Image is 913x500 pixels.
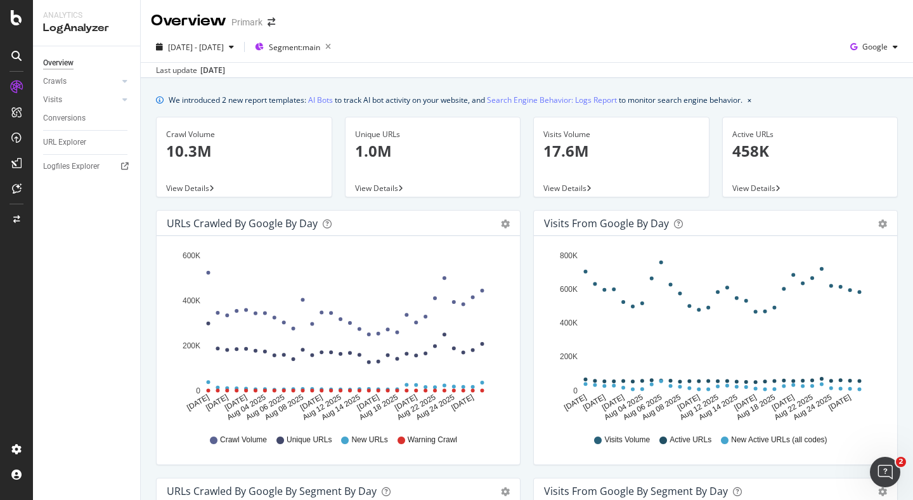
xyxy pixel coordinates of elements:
[263,393,305,422] text: Aug 08 2025
[156,65,225,76] div: Last update
[167,246,510,423] svg: A chart.
[581,393,607,412] text: [DATE]
[487,93,617,107] a: Search Engine Behavior: Logs Report
[151,37,239,57] button: [DATE] - [DATE]
[183,296,200,305] text: 400K
[43,93,119,107] a: Visits
[676,393,701,412] text: [DATE]
[43,112,131,125] a: Conversions
[731,435,827,445] span: New Active URLs (all codes)
[732,140,888,162] p: 458K
[268,18,275,27] div: arrow-right-arrow-left
[560,353,578,362] text: 200K
[396,393,437,422] text: Aug 22 2025
[166,129,322,140] div: Crawl Volume
[183,251,200,260] text: 600K
[43,56,74,70] div: Overview
[773,393,815,422] text: Aug 22 2025
[250,37,336,57] button: Segment:main
[543,183,586,194] span: View Details
[166,183,209,194] span: View Details
[560,251,578,260] text: 800K
[501,487,510,496] div: gear
[231,16,262,29] div: Primark
[543,129,699,140] div: Visits Volume
[223,393,249,412] text: [DATE]
[878,487,887,496] div: gear
[604,435,650,445] span: Visits Volume
[356,393,381,412] text: [DATE]
[603,393,645,422] text: Aug 04 2025
[791,393,833,422] text: Aug 24 2025
[167,485,377,497] div: URLs Crawled by Google By Segment By Day
[732,129,888,140] div: Active URLs
[408,435,457,445] span: Warning Crawl
[562,393,588,412] text: [DATE]
[308,93,333,107] a: AI Bots
[862,41,888,52] span: Google
[43,56,131,70] a: Overview
[200,65,225,76] div: [DATE]
[43,75,67,88] div: Crawls
[732,183,775,194] span: View Details
[355,183,398,194] span: View Details
[196,386,200,395] text: 0
[204,393,230,412] text: [DATE]
[501,220,510,228] div: gear
[43,75,119,88] a: Crawls
[733,393,758,412] text: [DATE]
[544,485,728,497] div: Visits from Google By Segment By Day
[355,140,511,162] p: 1.0M
[351,435,387,445] span: New URLs
[168,42,224,53] span: [DATE] - [DATE]
[43,112,86,125] div: Conversions
[156,93,898,107] div: info banner
[845,37,903,57] button: Google
[670,435,711,445] span: Active URLs
[450,393,475,412] text: [DATE]
[827,393,852,412] text: [DATE]
[166,140,322,162] p: 10.3M
[287,435,332,445] span: Unique URLs
[355,129,511,140] div: Unique URLs
[220,435,267,445] span: Crawl Volume
[183,341,200,350] text: 200K
[896,457,906,467] span: 2
[544,217,669,230] div: Visits from Google by day
[43,21,130,36] div: LogAnalyzer
[43,136,86,149] div: URL Explorer
[301,393,343,422] text: Aug 12 2025
[226,393,268,422] text: Aug 04 2025
[640,393,682,422] text: Aug 08 2025
[560,319,578,327] text: 400K
[185,393,210,412] text: [DATE]
[414,393,456,422] text: Aug 24 2025
[573,386,578,395] text: 0
[43,160,100,173] div: Logfiles Explorer
[43,10,130,21] div: Analytics
[269,42,320,53] span: Segment: main
[151,10,226,32] div: Overview
[878,220,887,228] div: gear
[358,393,399,422] text: Aug 18 2025
[393,393,418,412] text: [DATE]
[697,393,739,422] text: Aug 14 2025
[299,393,324,412] text: [DATE]
[320,393,362,422] text: Aug 14 2025
[543,140,699,162] p: 17.6M
[167,217,318,230] div: URLs Crawled by Google by day
[678,393,720,422] text: Aug 12 2025
[770,393,796,412] text: [DATE]
[43,93,62,107] div: Visits
[43,136,131,149] a: URL Explorer
[560,285,578,294] text: 600K
[43,160,131,173] a: Logfiles Explorer
[544,246,887,423] div: A chart.
[169,93,742,107] div: We introduced 2 new report templates: to track AI bot activity on your website, and to monitor se...
[621,393,663,422] text: Aug 06 2025
[600,393,626,412] text: [DATE]
[244,393,286,422] text: Aug 06 2025
[735,393,777,422] text: Aug 18 2025
[870,457,900,487] iframe: Intercom live chat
